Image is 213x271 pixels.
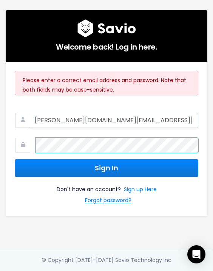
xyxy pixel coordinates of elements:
[15,159,198,178] button: Sign In
[42,255,171,265] div: © Copyright [DATE]-[DATE] Savio Technology Inc
[85,196,131,207] a: Forgot password?
[30,113,198,128] input: Your Work Email Address
[77,19,136,37] img: logo600x187.a314fd40982d.png
[15,177,198,207] div: Don't have an account?
[124,185,157,196] a: Sign up Here
[15,37,198,53] h5: Welcome back! Log in here.
[187,245,205,263] div: Open Intercom Messenger
[15,71,198,95] div: Please enter a correct email address and password. Note that both fields may be case-sensitive.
